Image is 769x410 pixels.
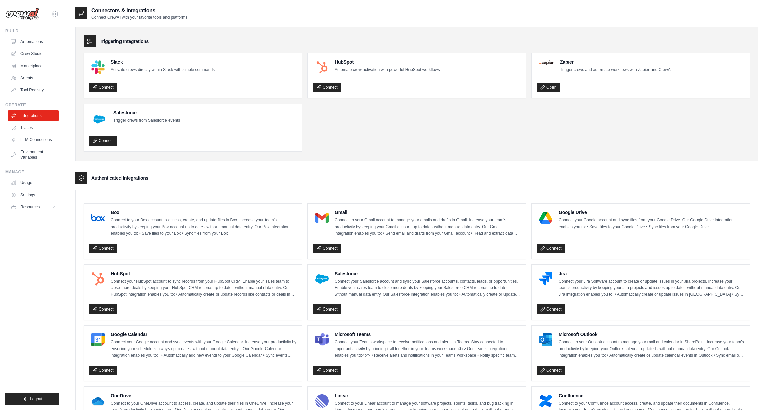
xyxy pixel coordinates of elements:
[335,339,520,359] p: Connect your Teams workspace to receive notifications and alerts in Teams. Stay connected to impo...
[539,394,552,408] img: Confluence Logo
[8,36,59,47] a: Automations
[8,85,59,95] a: Tool Registry
[8,48,59,59] a: Crew Studio
[5,169,59,175] div: Manage
[89,136,117,146] a: Connect
[30,396,42,402] span: Logout
[8,190,59,200] a: Settings
[8,134,59,145] a: LLM Connections
[113,117,180,124] p: Trigger crews from Salesforce events
[111,217,296,237] p: Connect to your Box account to access, create, and update files in Box. Increase your team’s prod...
[335,217,520,237] p: Connect to your Gmail account to manage your emails and drafts in Gmail. Increase your team’s pro...
[111,270,296,277] h4: HubSpot
[5,102,59,108] div: Operate
[89,83,117,92] a: Connect
[8,60,59,71] a: Marketplace
[111,339,296,359] p: Connect your Google account and sync events with your Google Calendar. Increase your productivity...
[335,270,520,277] h4: Salesforce
[111,209,296,216] h4: Box
[8,110,59,121] a: Integrations
[113,109,180,116] h4: Salesforce
[335,392,520,399] h4: Linear
[559,217,744,230] p: Connect your Google account and sync files from your Google Drive. Our Google Drive integration e...
[111,67,215,73] p: Activate crews directly within Slack with simple commands
[539,211,552,224] img: Google Drive Logo
[313,366,341,375] a: Connect
[91,211,105,224] img: Box Logo
[5,8,39,20] img: Logo
[539,272,552,286] img: Jira Logo
[315,333,329,346] img: Microsoft Teams Logo
[537,244,565,253] a: Connect
[89,366,117,375] a: Connect
[559,209,744,216] h4: Google Drive
[315,394,329,408] img: Linear Logo
[313,244,341,253] a: Connect
[537,83,560,92] a: Open
[335,209,520,216] h4: Gmail
[91,272,105,286] img: HubSpot Logo
[335,67,440,73] p: Automate crew activation with powerful HubSpot workflows
[559,331,744,338] h4: Microsoft Outlook
[559,278,744,298] p: Connect your Jira Software account to create or update issues in your Jira projects. Increase you...
[91,111,107,127] img: Salesforce Logo
[315,272,329,286] img: Salesforce Logo
[335,331,520,338] h4: Microsoft Teams
[111,331,296,338] h4: Google Calendar
[5,393,59,405] button: Logout
[559,270,744,277] h4: Jira
[8,177,59,188] a: Usage
[313,304,341,314] a: Connect
[8,147,59,163] a: Environment Variables
[91,15,187,20] p: Connect CrewAI with your favorite tools and platforms
[91,60,105,74] img: Slack Logo
[8,73,59,83] a: Agents
[91,7,187,15] h2: Connectors & Integrations
[8,122,59,133] a: Traces
[560,58,672,65] h4: Zapier
[89,304,117,314] a: Connect
[20,204,40,210] span: Resources
[91,394,105,408] img: OneDrive Logo
[111,278,296,298] p: Connect your HubSpot account to sync records from your HubSpot CRM. Enable your sales team to clo...
[539,60,554,65] img: Zapier Logo
[559,392,744,399] h4: Confluence
[539,333,552,346] img: Microsoft Outlook Logo
[559,339,744,359] p: Connect to your Outlook account to manage your mail and calendar in SharePoint. Increase your tea...
[111,58,215,65] h4: Slack
[560,67,672,73] p: Trigger crews and automate workflows with Zapier and CrewAI
[111,392,296,399] h4: OneDrive
[315,60,329,74] img: HubSpot Logo
[537,366,565,375] a: Connect
[335,278,520,298] p: Connect your Salesforce account and sync your Salesforce accounts, contacts, leads, or opportunit...
[89,244,117,253] a: Connect
[335,58,440,65] h4: HubSpot
[91,333,105,346] img: Google Calendar Logo
[315,211,329,224] img: Gmail Logo
[8,202,59,212] button: Resources
[313,83,341,92] a: Connect
[91,175,148,181] h3: Authenticated Integrations
[5,28,59,34] div: Build
[537,304,565,314] a: Connect
[100,38,149,45] h3: Triggering Integrations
